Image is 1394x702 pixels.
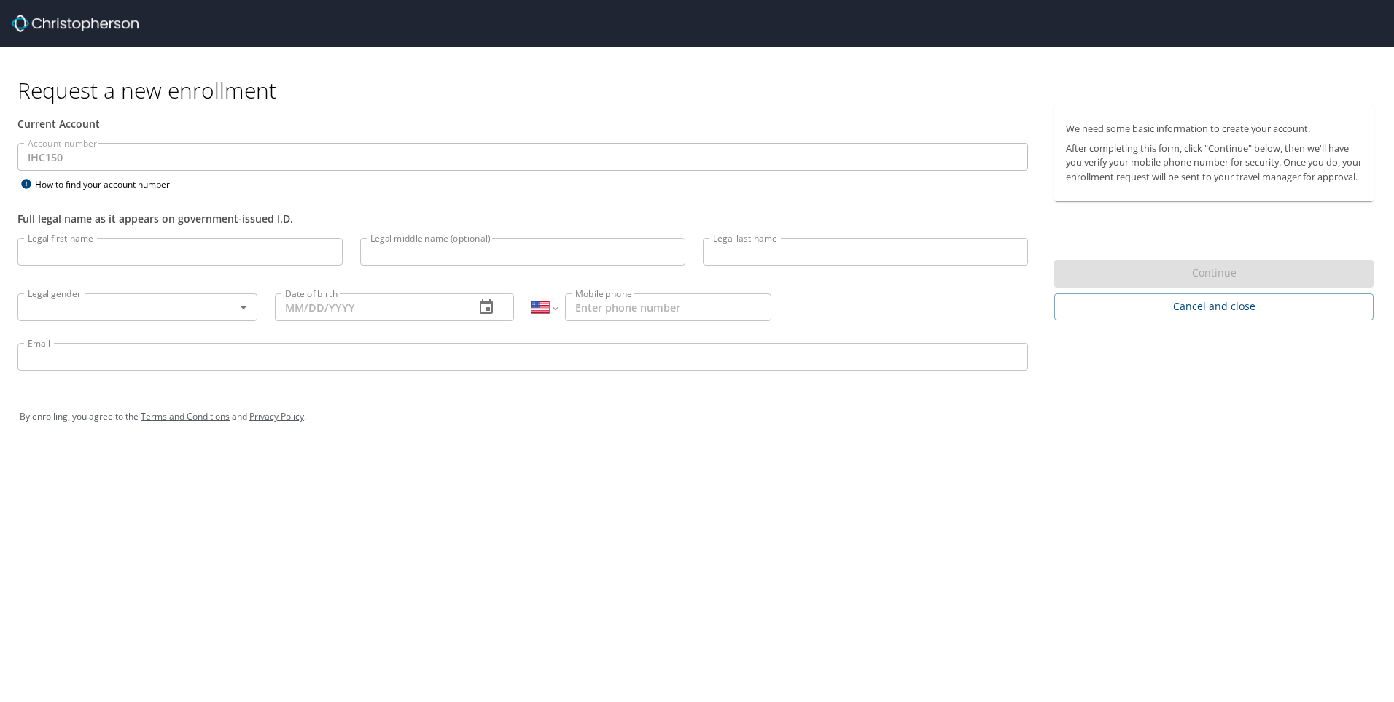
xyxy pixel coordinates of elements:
input: MM/DD/YYYY [275,293,464,321]
div: By enrolling, you agree to the and . [20,398,1374,435]
p: We need some basic information to create your account. [1066,122,1362,136]
a: Privacy Policy [249,410,304,423]
button: Cancel and close [1054,293,1374,320]
input: Enter phone number [565,293,771,321]
h1: Request a new enrollment [17,76,1385,104]
div: ​ [17,293,257,321]
span: Cancel and close [1066,298,1362,316]
div: Current Account [17,116,1028,131]
p: After completing this form, click "Continue" below, then we'll have you verify your mobile phone ... [1066,142,1362,184]
a: Terms and Conditions [141,410,230,423]
div: How to find your account number [17,175,200,193]
div: Full legal name as it appears on government-issued I.D. [17,211,1028,226]
img: cbt logo [12,15,139,32]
